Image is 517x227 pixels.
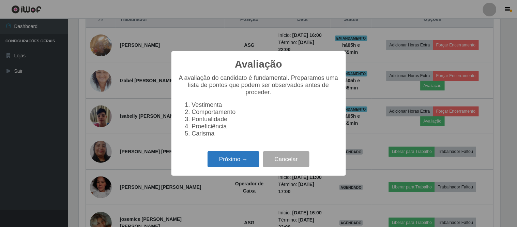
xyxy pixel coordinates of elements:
li: Proeficiência [192,123,339,130]
li: Vestimenta [192,101,339,109]
li: Pontualidade [192,116,339,123]
li: Carisma [192,130,339,137]
li: Comportamento [192,109,339,116]
button: Cancelar [263,151,309,167]
h2: Avaliação [235,58,282,70]
button: Próximo → [208,151,259,167]
p: A avaliação do candidato é fundamental. Preparamos uma lista de pontos que podem ser observados a... [178,74,339,96]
